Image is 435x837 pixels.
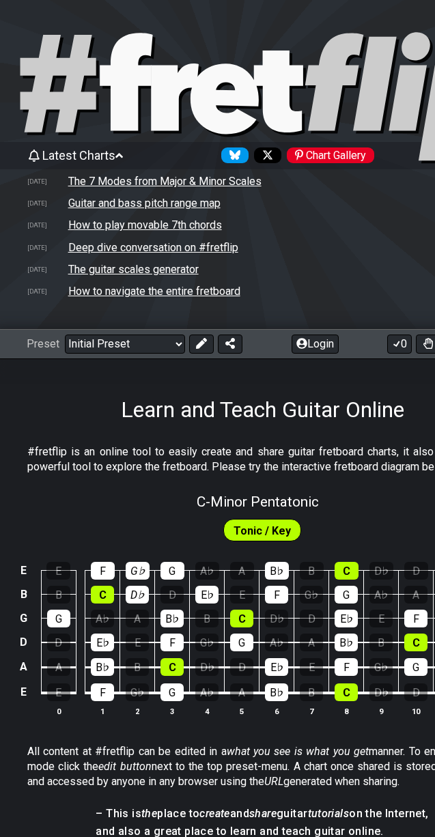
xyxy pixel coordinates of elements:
[404,683,427,701] div: D
[27,240,68,255] td: [DATE]
[230,634,253,651] div: G
[27,174,68,188] td: [DATE]
[404,634,427,651] div: C
[16,679,32,705] td: E
[16,654,32,679] td: A
[335,634,358,651] div: B♭
[195,562,219,580] div: A♭
[160,610,184,627] div: B♭
[265,562,289,580] div: B♭
[249,147,281,163] a: Follow #fretflip at X
[27,196,68,210] td: [DATE]
[47,610,70,627] div: G
[120,704,155,718] th: 2
[199,807,229,820] em: create
[369,610,393,627] div: E
[27,337,59,350] span: Preset
[195,634,219,651] div: G♭
[234,521,291,541] span: First enable full edit mode to edit
[300,658,323,676] div: E
[27,262,68,276] td: [DATE]
[265,586,288,604] div: F
[189,335,214,354] button: Edit Preset
[160,658,184,676] div: C
[230,562,254,580] div: A
[195,658,219,676] div: D♭
[335,562,359,580] div: C
[218,335,242,354] button: Share Preset
[91,562,115,580] div: F
[369,586,393,604] div: A♭
[47,658,70,676] div: A
[404,658,427,676] div: G
[195,610,219,627] div: B
[91,586,114,604] div: C
[121,397,404,423] h1: Learn and Teach Guitar Online
[264,775,283,788] em: URL
[160,586,184,604] div: D
[292,335,339,354] button: Login
[230,683,253,701] div: A
[16,582,32,606] td: B
[195,683,219,701] div: A♭
[126,683,149,701] div: G♭
[369,683,393,701] div: D♭
[364,704,399,718] th: 9
[68,284,241,298] td: How to navigate the entire fretboard
[155,704,190,718] th: 3
[47,683,70,701] div: E
[91,683,114,701] div: F
[335,683,358,701] div: C
[308,807,350,820] em: tutorials
[46,562,70,580] div: E
[300,610,323,627] div: D
[259,704,294,718] th: 6
[68,218,223,232] td: How to play movable 7th chords
[404,610,427,627] div: F
[369,658,393,676] div: G♭
[197,494,319,510] span: C - Minor Pentatonic
[265,658,288,676] div: E♭
[68,174,262,188] td: The 7 Modes from Major & Minor Scales
[216,147,249,163] a: Follow #fretflip at Bluesky
[27,218,68,232] td: [DATE]
[300,586,323,604] div: G♭
[98,760,151,773] em: edit button
[300,634,323,651] div: A
[126,610,149,627] div: A
[126,634,149,651] div: E
[195,586,219,604] div: E♭
[160,683,184,701] div: G
[265,683,288,701] div: B♭
[369,562,393,580] div: D♭
[249,807,277,820] em: share
[227,745,369,758] em: what you see is what you get
[190,704,225,718] th: 4
[404,586,427,604] div: A
[300,562,324,580] div: B
[265,610,288,627] div: D♭
[27,284,68,298] td: [DATE]
[96,806,428,821] h4: – This is place to and guitar on the Internet,
[335,658,358,676] div: F
[369,634,393,651] div: B
[404,562,428,580] div: D
[85,704,120,718] th: 1
[91,658,114,676] div: B♭
[16,606,32,630] td: G
[265,634,288,651] div: A♭
[126,658,149,676] div: B
[230,586,253,604] div: E
[281,147,374,163] a: #fretflip at Pinterest
[230,610,253,627] div: C
[387,335,412,354] button: 0
[399,704,434,718] th: 10
[91,610,114,627] div: A♭
[225,704,259,718] th: 5
[68,240,239,255] td: Deep dive conversation on #fretflip
[329,704,364,718] th: 8
[68,196,221,210] td: Guitar and bass pitch range map
[68,262,199,276] td: The guitar scales generator
[230,658,253,676] div: D
[335,610,358,627] div: E♭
